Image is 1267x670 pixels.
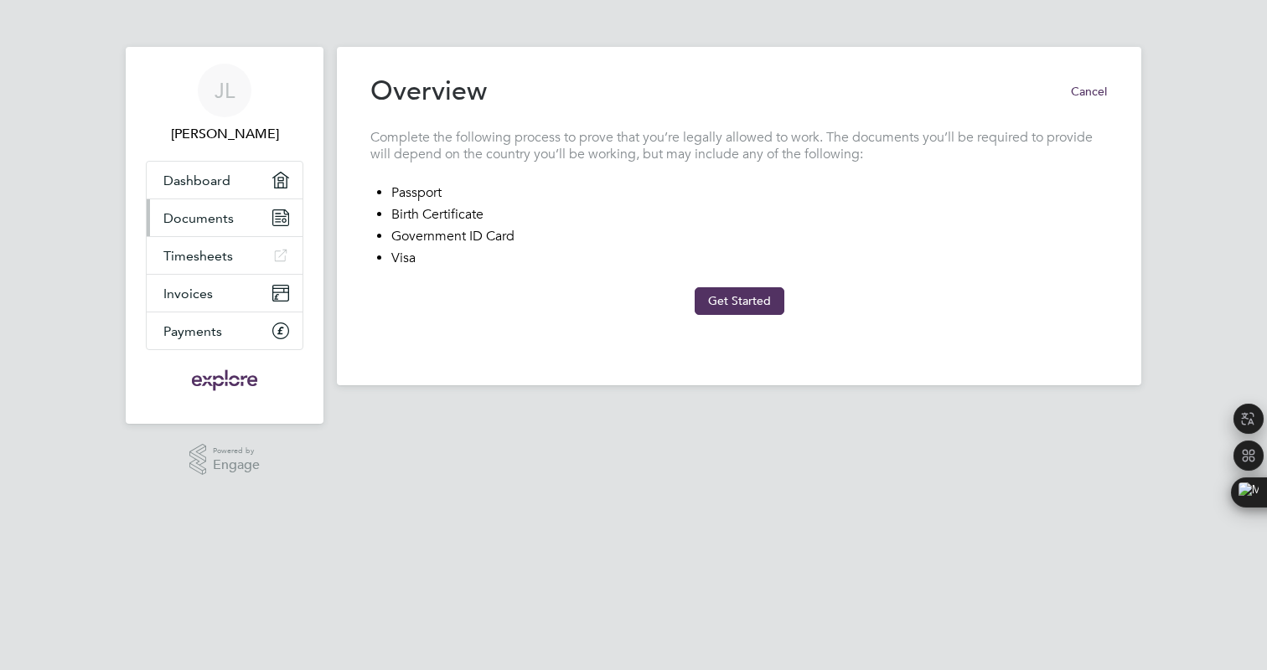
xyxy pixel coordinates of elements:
button: Get Started [695,287,784,314]
span: Johann Lopera [146,124,303,144]
p: Complete the following process to prove that you’re legally allowed to work. The documents you’ll... [370,129,1108,164]
span: Invoices [163,286,213,301]
a: Powered byEngage [189,444,261,476]
a: Go to home page [146,367,303,394]
nav: Main navigation [126,47,323,424]
a: Invoices [147,275,303,312]
span: Timesheets [163,248,233,264]
li: Visa [391,250,1108,271]
span: Engage [213,458,260,472]
a: Timesheets [147,237,303,274]
h2: Overview [370,74,487,109]
li: Government ID Card [391,228,1108,250]
span: Documents [163,210,234,226]
span: Payments [163,323,222,339]
img: exploregroup-logo-retina.png [190,367,260,394]
a: Documents [147,199,303,236]
a: Dashboard [147,162,303,198]
button: Cancel [1058,78,1108,105]
li: Passport [391,184,1108,206]
a: Payments [147,312,303,349]
li: Birth Certificate [391,206,1108,228]
a: JL[PERSON_NAME] [146,64,303,144]
span: JL [215,80,235,101]
span: Dashboard [163,173,230,188]
span: Powered by [213,444,260,458]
